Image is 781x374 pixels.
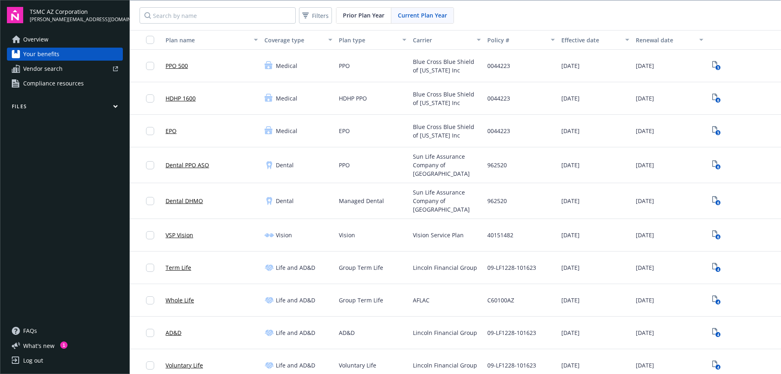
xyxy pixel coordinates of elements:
[487,263,536,272] span: 09-LF1228-101623
[710,195,723,208] span: View Plan Documents
[339,361,376,370] span: Voluntary Life
[264,36,323,44] div: Coverage type
[146,62,154,70] input: Toggle Row Selected
[636,328,654,337] span: [DATE]
[636,263,654,272] span: [DATE]
[487,36,546,44] div: Policy #
[339,127,350,135] span: EPO
[717,130,719,136] text: 5
[633,30,707,50] button: Renewal date
[339,36,398,44] div: Plan type
[7,341,68,350] button: What's new1
[146,361,154,370] input: Toggle Row Selected
[7,48,123,61] a: Your benefits
[146,231,154,239] input: Toggle Row Selected
[558,30,633,50] button: Effective date
[276,328,315,337] span: Life and AD&D
[413,296,430,304] span: AFLAC
[487,296,514,304] span: C60100AZ
[23,48,59,61] span: Your benefits
[146,127,154,135] input: Toggle Row Selected
[710,59,723,72] span: View Plan Documents
[343,11,384,20] span: Prior Plan Year
[166,36,249,44] div: Plan name
[146,197,154,205] input: Toggle Row Selected
[276,263,315,272] span: Life and AD&D
[636,127,654,135] span: [DATE]
[561,161,580,169] span: [DATE]
[636,161,654,169] span: [DATE]
[717,234,719,240] text: 6
[636,61,654,70] span: [DATE]
[301,10,330,22] span: Filters
[561,94,580,103] span: [DATE]
[7,62,123,75] a: Vendor search
[710,125,723,138] a: View Plan Documents
[339,231,355,239] span: Vision
[413,361,477,370] span: Lincoln Financial Group
[636,94,654,103] span: [DATE]
[710,326,723,339] a: View Plan Documents
[30,16,123,23] span: [PERSON_NAME][EMAIL_ADDRESS][DOMAIN_NAME]
[561,61,580,70] span: [DATE]
[413,328,477,337] span: Lincoln Financial Group
[561,127,580,135] span: [DATE]
[339,61,350,70] span: PPO
[166,161,209,169] a: Dental PPO ASO
[717,98,719,103] text: 6
[7,103,123,113] button: Files
[23,354,43,367] div: Log out
[410,30,484,50] button: Carrier
[166,296,194,304] a: Whole Life
[561,263,580,272] span: [DATE]
[60,341,68,349] div: 1
[561,328,580,337] span: [DATE]
[23,33,48,46] span: Overview
[561,361,580,370] span: [DATE]
[166,197,203,205] a: Dental DHMO
[166,94,196,103] a: HDHP 1600
[7,33,123,46] a: Overview
[276,197,294,205] span: Dental
[717,200,719,206] text: 6
[276,94,297,103] span: Medical
[487,328,536,337] span: 09-LF1228-101623
[276,296,315,304] span: Life and AD&D
[636,197,654,205] span: [DATE]
[710,261,723,274] a: View Plan Documents
[413,231,464,239] span: Vision Service Plan
[339,94,367,103] span: HDHP PPO
[636,296,654,304] span: [DATE]
[166,127,177,135] a: EPO
[717,65,719,70] text: 5
[7,77,123,90] a: Compliance resources
[413,36,472,44] div: Carrier
[7,324,123,337] a: FAQs
[398,11,447,20] span: Current Plan Year
[146,264,154,272] input: Toggle Row Selected
[140,7,296,24] input: Search by name
[561,296,580,304] span: [DATE]
[636,36,695,44] div: Renewal date
[339,328,355,337] span: AD&D
[717,365,719,370] text: 4
[487,197,507,205] span: 962520
[276,127,297,135] span: Medical
[166,231,193,239] a: VSP Vision
[487,61,510,70] span: 0044223
[717,164,719,170] text: 6
[276,231,292,239] span: Vision
[339,296,383,304] span: Group Term Life
[636,361,654,370] span: [DATE]
[166,263,191,272] a: Term Life
[710,229,723,242] a: View Plan Documents
[413,90,481,107] span: Blue Cross Blue Shield of [US_STATE] Inc
[146,94,154,103] input: Toggle Row Selected
[336,30,410,50] button: Plan type
[487,361,536,370] span: 09-LF1228-101623
[710,159,723,172] a: View Plan Documents
[561,231,580,239] span: [DATE]
[276,61,297,70] span: Medical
